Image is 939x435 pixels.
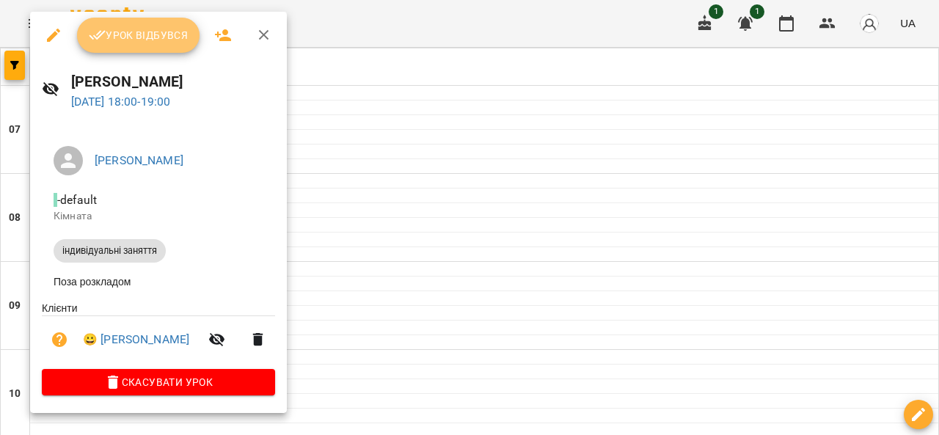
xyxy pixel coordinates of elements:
span: Урок відбувся [89,26,189,44]
button: Урок відбувся [77,18,200,53]
p: Кімната [54,209,263,224]
span: індивідуальні заняття [54,244,166,257]
button: Візит ще не сплачено. Додати оплату? [42,322,77,357]
a: [DATE] 18:00-19:00 [71,95,171,109]
a: 😀 [PERSON_NAME] [83,331,189,348]
button: Скасувати Урок [42,369,275,395]
span: - default [54,193,100,207]
li: Поза розкладом [42,268,275,295]
h6: [PERSON_NAME] [71,70,276,93]
span: Скасувати Урок [54,373,263,391]
ul: Клієнти [42,301,275,369]
a: [PERSON_NAME] [95,153,183,167]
